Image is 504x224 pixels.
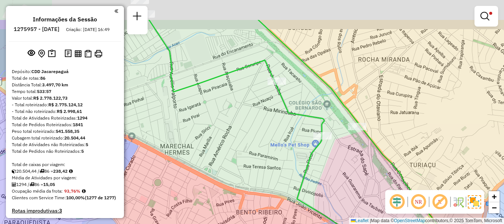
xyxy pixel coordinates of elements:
a: Zoom in [489,191,500,202]
div: 1294 / 86 = [12,181,118,188]
button: Painel de Sugestão [46,48,57,59]
div: Total de Pedidos Roteirizados: [12,121,118,128]
span: Clientes com Service Time: [12,195,66,200]
a: Nova sessão e pesquisa [130,9,145,25]
i: Total de Atividades [12,182,16,187]
strong: 100,00% [66,195,85,200]
strong: 3.497,70 km [42,82,68,87]
strong: 1841 [73,122,83,127]
strong: 86 [40,75,45,81]
div: Criação: [DATE] 16:49 [63,26,113,33]
button: Centralizar mapa no depósito ou ponto de apoio [37,48,46,59]
i: Total de rotas [39,169,44,173]
div: Total de rotas: [12,75,118,82]
span: Ocultar NR [410,193,427,211]
h4: Informações da Sessão [33,16,97,23]
div: Total de Pedidos não Roteirizados: [12,148,118,155]
span: − [492,203,497,212]
strong: 5 [86,142,88,147]
h4: Rotas vários dias: [12,217,118,223]
div: Peso total roteirizado: [12,128,118,135]
strong: 533:57 [37,89,51,94]
strong: 238,42 [53,168,68,174]
i: Total de rotas [30,182,34,187]
h6: 1275957 - [DATE] [14,26,59,32]
img: Exibir/Ocultar setores [468,195,481,209]
div: Depósito: [12,68,118,75]
strong: R$ 2.778.122,73 [33,95,68,101]
div: - Total não roteirizado: [12,108,118,115]
div: Tempo total: [12,88,118,95]
strong: 15,05 [43,182,55,187]
strong: R$ 2.775.124,12 [48,102,83,107]
a: OpenStreetMap [394,218,425,223]
strong: CDD Jacarepaguá [31,69,69,74]
div: 20.504,44 / 86 = [12,168,118,175]
a: Leaflet [351,218,369,223]
button: Logs desbloquear sessão [63,48,73,59]
div: Valor total: [12,95,118,101]
button: Imprimir Rotas [93,48,104,59]
strong: 93,76% [64,188,80,194]
strong: 5 [81,148,84,154]
i: Cubagem total roteirizado [12,169,16,173]
div: Total de Atividades não Roteirizadas: [12,141,118,148]
div: Média de Atividades por viagem: [12,175,118,181]
em: Média calculada utilizando a maior ocupação (%Peso ou %Cubagem) de cada rota da sessão. Rotas cro... [82,189,86,193]
span: Ocultar deslocamento [388,193,406,211]
strong: 20.504,44 [64,135,85,141]
button: Visualizar relatório de Roteirização [73,48,83,58]
div: Total de caixas por viagem: [12,161,118,168]
div: - Total roteirizado: [12,101,118,108]
span: Exibir rótulo [431,193,449,211]
span: + [492,192,497,201]
div: Distância Total: [12,82,118,88]
img: Fluxo de ruas [452,196,464,208]
strong: 0 [53,217,56,223]
strong: 3 [59,207,62,214]
strong: (1277 de 1277) [85,195,116,200]
a: Zoom out [489,202,500,213]
button: Exibir sessão original [26,48,37,59]
span: | [370,218,371,223]
span: Ocupação média da frota: [12,188,63,194]
strong: 541.558,35 [56,128,79,134]
span: Filtro Ativo [489,12,492,15]
h4: Rotas improdutivas: [12,208,118,214]
div: Map data © contributors,© 2025 TomTom, Microsoft [349,218,504,224]
a: Exibir filtros [477,9,495,24]
strong: R$ 2.998,61 [57,108,82,114]
div: Cubagem total roteirizado: [12,135,118,141]
button: Visualizar Romaneio [83,48,93,59]
a: Clique aqui para minimizar o painel [114,7,118,15]
i: Meta Caixas/viagem: 221,30 Diferença: 17,12 [69,169,73,173]
strong: 1294 [77,115,87,121]
div: Total de Atividades Roteirizadas: [12,115,118,121]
